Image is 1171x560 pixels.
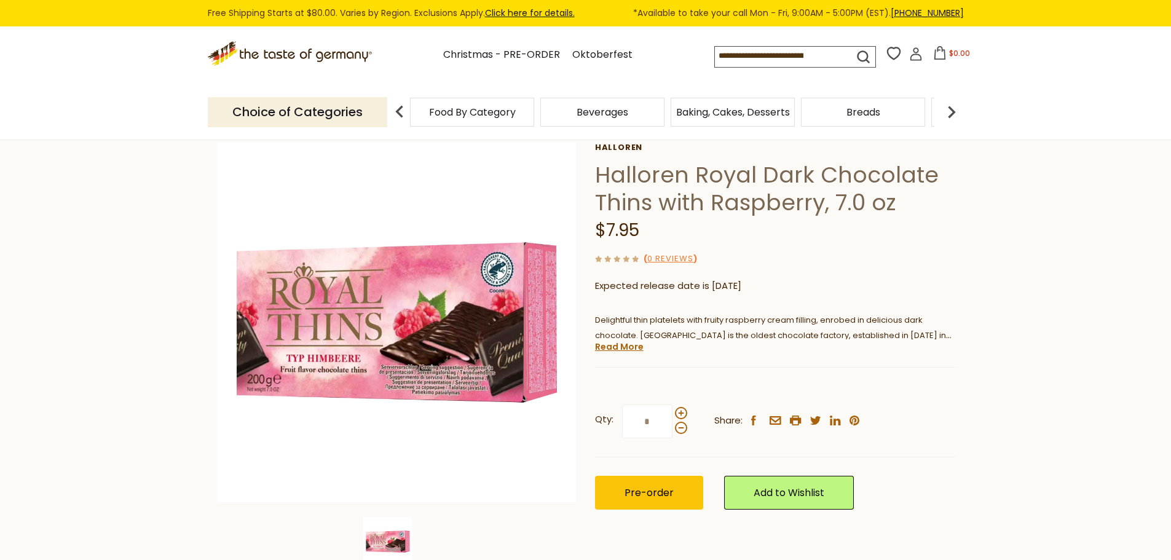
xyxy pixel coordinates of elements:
button: Pre-order [595,476,703,510]
a: Christmas - PRE-ORDER [443,47,560,63]
a: Beverages [577,108,628,117]
a: Food By Category [429,108,516,117]
span: Share: [714,413,743,428]
a: 0 Reviews [647,253,693,266]
a: Read More [595,341,644,353]
a: Halloren [595,143,955,152]
a: Add to Wishlist [724,476,854,510]
div: Free Shipping Starts at $80.00. Varies by Region. Exclusions Apply. [208,6,964,20]
img: previous arrow [387,100,412,124]
strong: Qty: [595,412,613,427]
a: Click here for details. [485,7,575,19]
h1: Halloren Royal Dark Chocolate Thins with Raspberry, 7.0 oz [595,161,955,216]
p: Choice of Categories [208,97,387,127]
img: Halloren Dark Chocolate Thins with Raspberry [217,143,577,502]
span: $0.00 [949,48,970,58]
input: Qty: [622,404,672,438]
a: Baking, Cakes, Desserts [676,108,790,117]
span: ( ) [644,253,697,264]
span: Delightful thin platelets with fruity raspberry cream filling, enrobed in delicious dark chocolat... [595,314,952,357]
p: Expected release date is [DATE] [595,278,955,294]
a: [PHONE_NUMBER] [891,7,964,19]
span: $7.95 [595,218,639,242]
span: *Available to take your call Mon - Fri, 9:00AM - 5:00PM (EST). [633,6,964,20]
span: Pre-order [625,486,674,500]
img: next arrow [939,100,964,124]
a: Oktoberfest [572,47,633,63]
a: Breads [846,108,880,117]
button: $0.00 [925,46,977,65]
